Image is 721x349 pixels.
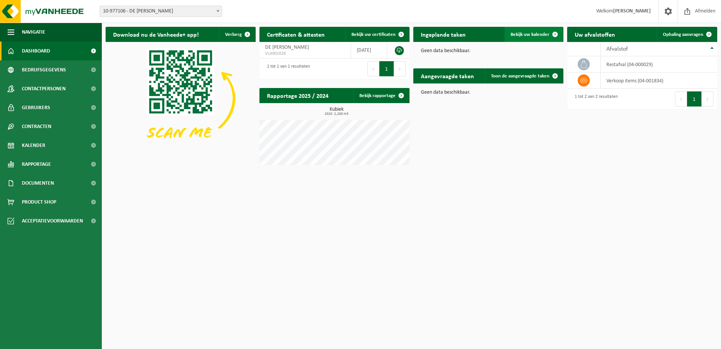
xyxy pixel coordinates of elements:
[22,193,56,212] span: Product Shop
[22,174,54,193] span: Documenten
[413,68,482,83] h2: Aangevraagde taken
[22,60,66,79] span: Bedrijfsgegevens
[225,32,242,37] span: Verberg
[687,91,702,107] button: 1
[100,6,222,17] span: 10-977106 - DE KOKER PATRICIA - INGELMUNSTER
[22,155,51,174] span: Rapportage
[567,27,623,42] h2: Uw afvalstoffen
[22,42,50,60] span: Dashboard
[379,61,394,76] button: 1
[265,45,309,50] span: DE [PERSON_NAME]
[263,60,310,77] div: 1 tot 1 van 1 resultaten
[351,32,396,37] span: Bekijk uw certificaten
[367,61,379,76] button: Previous
[22,212,83,230] span: Acceptatievoorwaarden
[413,27,473,42] h2: Ingeplande taken
[353,88,409,103] a: Bekijk rapportage
[491,74,549,79] span: Toon de aangevraagde taken
[263,112,410,116] span: 2025: 2,200 m3
[601,56,717,73] td: restafval (04-000029)
[613,8,651,14] strong: [PERSON_NAME]
[219,27,255,42] button: Verberg
[571,91,618,107] div: 1 tot 2 van 2 resultaten
[22,136,45,155] span: Kalender
[702,91,713,107] button: Next
[22,117,51,136] span: Contracten
[351,42,387,59] td: [DATE]
[421,90,556,95] p: Geen data beschikbaar.
[485,68,563,83] a: Toon de aangevraagde taken
[265,51,345,57] span: VLA901626
[259,27,332,42] h2: Certificaten & attesten
[22,23,45,42] span: Navigatie
[259,88,336,103] h2: Rapportage 2025 / 2024
[22,98,50,117] span: Gebruikers
[394,61,406,76] button: Next
[106,42,256,155] img: Download de VHEPlus App
[601,73,717,89] td: verkoop items (04-001834)
[421,48,556,54] p: Geen data beschikbaar.
[345,27,409,42] a: Bekijk uw certificaten
[511,32,549,37] span: Bekijk uw kalender
[657,27,716,42] a: Ophaling aanvragen
[106,27,206,42] h2: Download nu de Vanheede+ app!
[505,27,563,42] a: Bekijk uw kalender
[22,79,66,98] span: Contactpersonen
[663,32,703,37] span: Ophaling aanvragen
[675,91,687,107] button: Previous
[263,107,410,116] h3: Kubiek
[606,46,628,52] span: Afvalstof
